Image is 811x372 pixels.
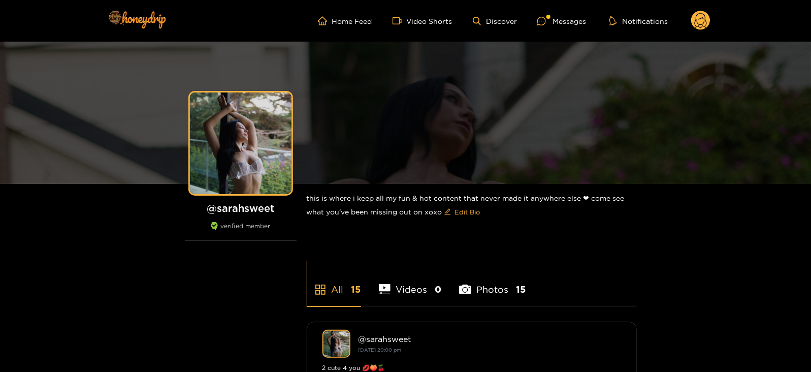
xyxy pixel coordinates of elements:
li: Videos [379,260,442,306]
span: 15 [516,283,526,296]
a: Discover [473,17,517,25]
li: All [307,260,361,306]
h1: @ sarahsweet [185,202,297,214]
span: 15 [351,283,361,296]
span: video-camera [393,16,407,25]
li: Photos [459,260,526,306]
span: Edit Bio [455,207,480,217]
span: edit [444,208,451,216]
button: editEdit Bio [442,204,482,220]
a: Video Shorts [393,16,452,25]
img: sarahsweet [322,330,350,358]
small: [DATE] 20:00 pm [359,347,402,353]
div: @ sarahsweet [359,334,621,344]
span: home [318,16,332,25]
div: Messages [537,15,586,27]
div: this is where i keep all my fun & hot content that never made it anywhere else ❤︎︎ come see what ... [307,184,637,228]
span: 0 [435,283,441,296]
div: verified member [185,222,297,241]
a: Home Feed [318,16,372,25]
span: appstore [314,284,327,296]
button: Notifications [606,16,671,26]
